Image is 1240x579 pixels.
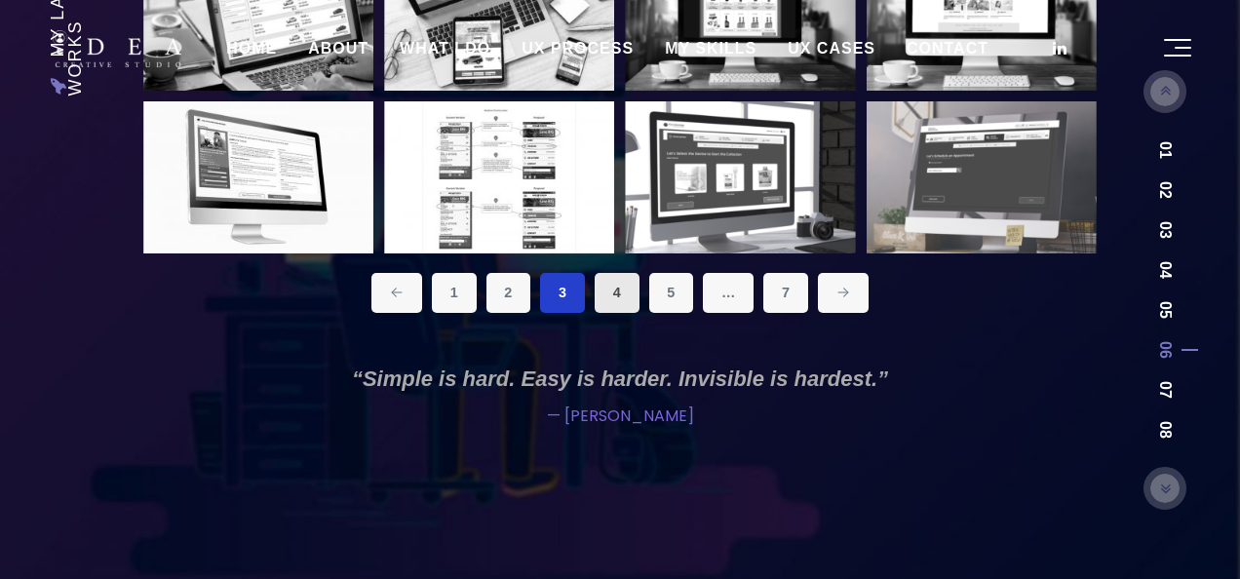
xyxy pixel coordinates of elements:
[649,24,772,73] a: MY SKILLS
[211,24,292,73] a: HOME
[1157,181,1173,199] a: 02
[1157,421,1173,439] a: 08
[1157,381,1173,399] a: 07
[1157,141,1173,159] a: 01
[1157,261,1173,279] a: 04
[1157,301,1173,319] a: 05
[1157,341,1173,359] a: 06
[49,30,181,67] img: Jesus GA Portfolio
[384,24,506,73] a: WHAT I DO
[506,24,649,73] a: UX PROCESS
[292,24,384,73] a: ABOUT
[1157,221,1173,239] a: 03
[772,24,891,73] a: UX CASES
[891,24,1004,73] a: CONTACT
